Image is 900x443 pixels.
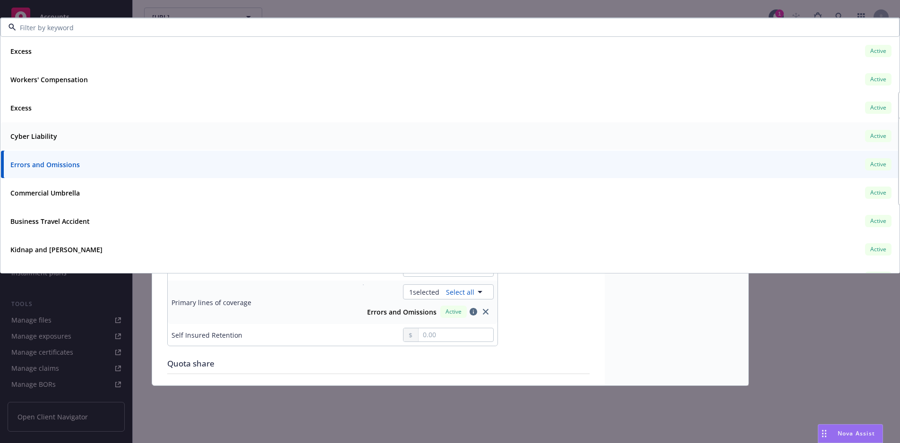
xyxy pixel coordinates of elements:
div: Self Insured Retention [171,330,242,340]
span: Nova Assist [838,429,875,437]
input: 0.00 [419,328,493,341]
button: 1selectedSelect all [403,284,494,299]
a: Select all [442,287,474,297]
div: Drag to move [818,425,830,443]
button: Nova Assist [818,424,883,443]
div: Quota share [167,358,590,370]
div: Primary lines of coverage [171,298,251,307]
strong: Errors and Omissions [367,307,437,316]
span: 1 selected [409,287,439,297]
a: close [480,306,491,317]
span: Active [444,307,463,316]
